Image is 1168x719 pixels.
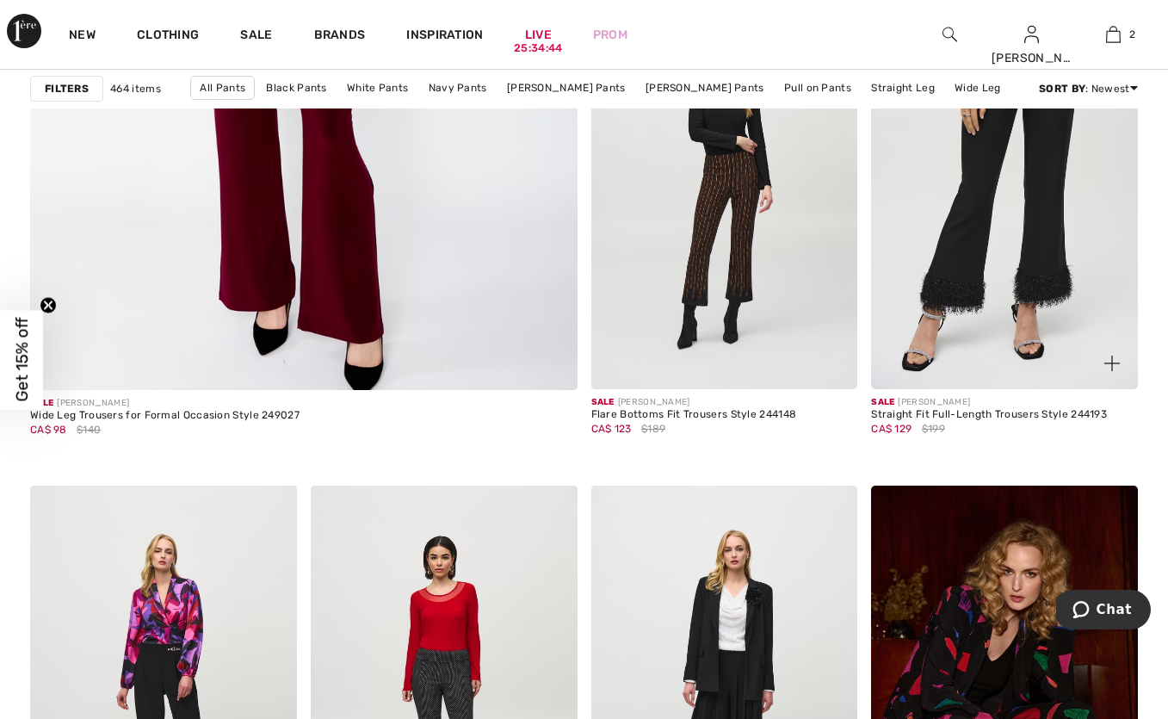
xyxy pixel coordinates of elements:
[7,14,41,48] img: 1ère Avenue
[338,77,417,99] a: White Pants
[1039,83,1085,95] strong: Sort By
[314,28,366,46] a: Brands
[30,424,67,436] span: CA$ 98
[871,409,1107,421] div: Straight Fit Full-Length Trousers Style 244193
[591,396,797,409] div: [PERSON_NAME]
[922,421,945,437] span: $199
[257,77,335,99] a: Black Pants
[137,28,199,46] a: Clothing
[30,397,300,410] div: [PERSON_NAME]
[591,409,797,421] div: Flare Bottoms Fit Trousers Style 244148
[1024,24,1039,45] img: My Info
[69,28,96,46] a: New
[1104,356,1120,371] img: plus_v2.svg
[593,26,627,44] a: Prom
[1024,26,1039,42] a: Sign In
[871,396,1107,409] div: [PERSON_NAME]
[862,77,943,99] a: Straight Leg
[77,422,101,437] span: $140
[1106,24,1121,45] img: My Bag
[776,77,860,99] a: Pull on Pants
[641,421,665,437] span: $189
[942,24,957,45] img: search the website
[240,28,272,46] a: Sale
[1056,590,1151,633] iframe: Opens a widget where you can chat to one of our agents
[30,410,300,422] div: Wide Leg Trousers for Formal Occasion Style 249027
[406,28,483,46] span: Inspiration
[12,318,32,402] span: Get 15% off
[498,77,634,99] a: [PERSON_NAME] Pants
[591,397,615,407] span: Sale
[946,77,1009,99] a: Wide Leg
[514,40,562,57] div: 25:34:44
[1073,24,1153,45] a: 2
[1039,81,1138,96] div: : Newest
[637,77,773,99] a: [PERSON_NAME] Pants
[1129,27,1135,42] span: 2
[525,26,552,44] a: Live25:34:44
[190,76,255,100] a: All Pants
[40,296,57,313] button: Close teaser
[110,81,161,96] span: 464 items
[591,423,632,435] span: CA$ 123
[871,423,912,435] span: CA$ 129
[992,49,1072,67] div: [PERSON_NAME]
[45,81,89,96] strong: Filters
[420,77,496,99] a: Navy Pants
[871,397,894,407] span: Sale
